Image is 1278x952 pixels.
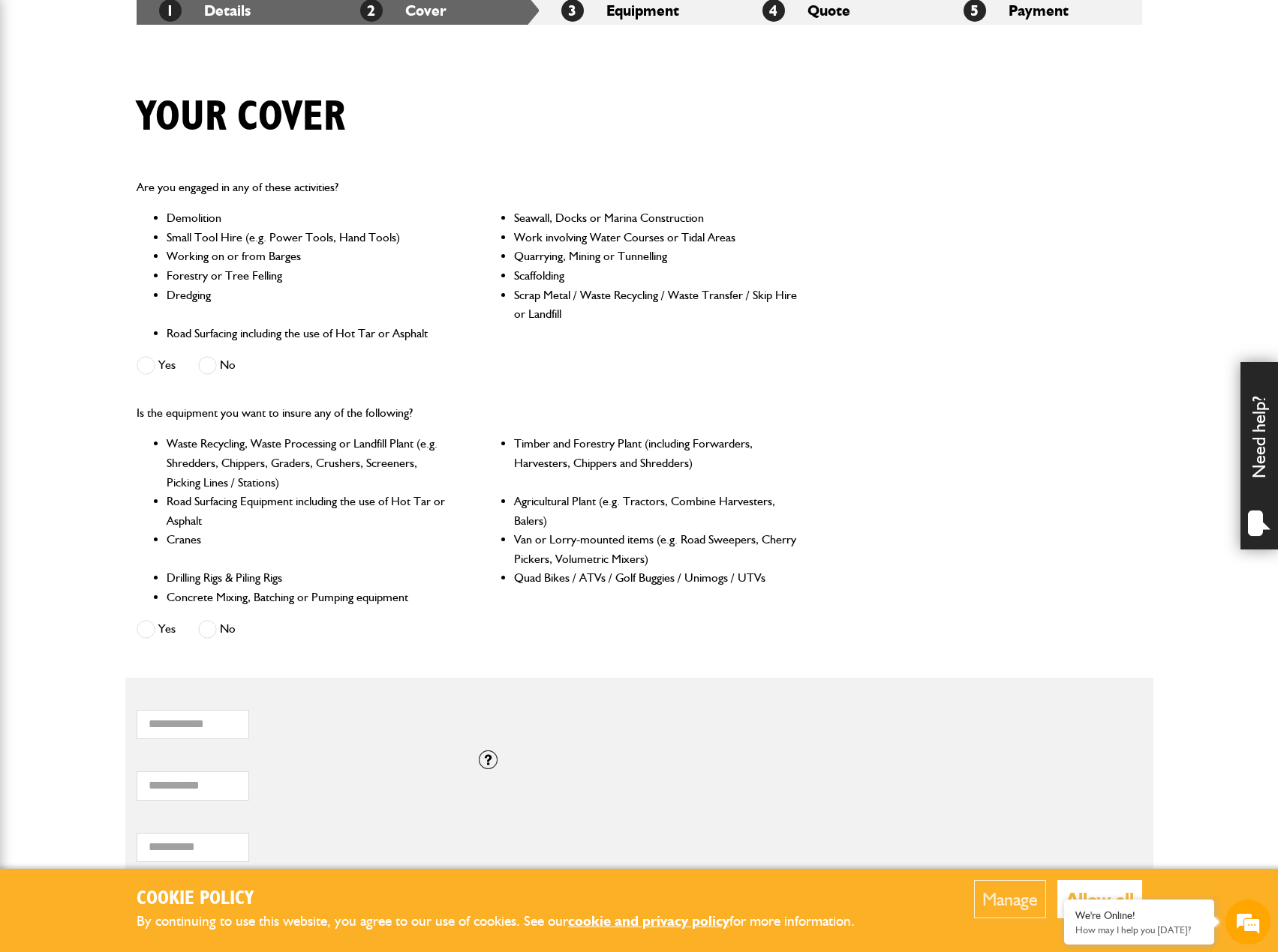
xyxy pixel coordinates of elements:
[204,462,272,482] em: Start Chat
[137,888,880,911] h2: Cookie Policy
[514,266,798,286] li: Scaffolding
[514,286,798,324] li: Scrap Metal / Waste Recycling / Waste Transfer / Skip Hire or Landfill
[167,286,451,324] li: Dredging
[568,912,729,930] a: cookie and privacy policy
[1075,924,1203,936] p: How may I help you today?
[246,7,282,43] div: Minimize live chat window
[167,568,451,588] li: Drilling Rigs & Piling Rigs
[514,208,798,228] li: Seawall, Docks or Marina Construction
[20,227,274,260] input: Enter your phone number
[514,228,798,247] li: Work involving Water Courses or Tidal Areas
[20,183,274,216] input: Enter your email address
[137,403,799,423] p: Is the equipment you want to insure any of the following?
[1057,880,1142,918] button: Allow all
[137,356,176,375] label: Yes
[514,434,798,492] li: Timber and Forestry Plant (including Forwarders, Harvesters, Chippers and Shredders)
[26,83,63,104] img: d_20077148190_company_1631870298795_20077148190
[137,620,176,639] label: Yes
[974,880,1046,918] button: Manage
[78,84,252,103] div: Chat with us now
[20,271,274,449] textarea: Type your message and hit 'Enter'
[198,620,236,639] label: No
[167,492,451,530] li: Road Surfacing Equipment including the use of Hot Tar or Asphalt
[137,178,799,197] p: Are you engaged in any of these activities?
[1075,909,1203,922] div: We're Online!
[514,247,798,266] li: Quarrying, Mining or Tunnelling
[514,492,798,530] li: Agricultural Plant (e.g. Tractors, Combine Harvesters, Balers)
[167,266,451,286] li: Forestry or Tree Felling
[137,910,880,933] p: By continuing to use this website, you agree to our use of cookies. See our for more information.
[1240,362,1278,549] div: Need help?
[159,1,251,19] a: 1Details
[167,228,451,247] li: Small Tool Hire (e.g. Power Tools, Hand Tools)
[167,324,451,343] li: Road Surfacing including the use of Hot Tar or Asphalt
[514,568,798,588] li: Quad Bikes / ATVs / Golf Buggies / Unimogs / UTVs
[167,434,451,492] li: Waste Recycling, Waste Processing or Landfill Plant (e.g. Shredders, Chippers, Graders, Crushers,...
[20,139,274,172] input: Enter your last name
[167,530,451,568] li: Cranes
[167,588,451,607] li: Concrete Mixing, Batching or Pumping equipment
[137,92,345,142] h1: Your cover
[167,247,451,266] li: Working on or from Barges
[514,530,798,568] li: Van or Lorry-mounted items (e.g. Road Sweepers, Cherry Pickers, Volumetric Mixers)
[198,356,236,375] label: No
[167,208,451,228] li: Demolition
